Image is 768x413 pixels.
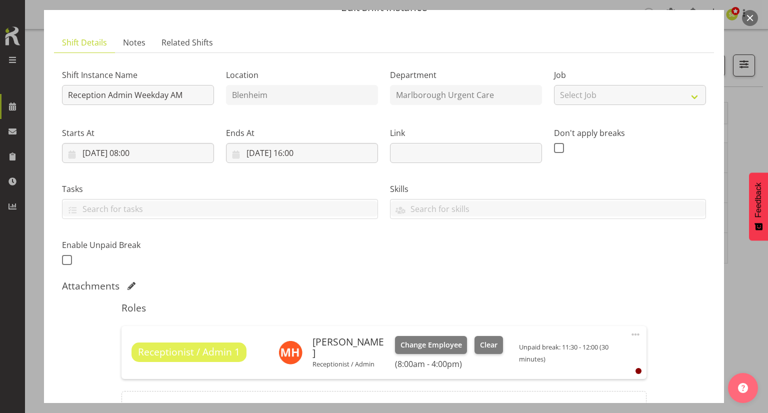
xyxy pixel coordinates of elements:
span: Feedback [754,182,763,217]
label: Ends At [226,127,378,139]
h6: [PERSON_NAME] [312,336,387,358]
label: Shift Instance Name [62,69,214,81]
h6: (8:00am - 4:00pm) [395,359,503,369]
span: Receptionist / Admin 1 [138,345,240,359]
span: Related Shifts [161,36,213,48]
input: Search for tasks [62,201,377,216]
span: Change Employee [400,339,462,350]
img: help-xxl-2.png [738,383,748,393]
label: Link [390,127,542,139]
label: Department [390,69,542,81]
span: Notes [123,36,145,48]
label: Job [554,69,706,81]
p: Edit Shift Instance [54,2,714,12]
h5: Attachments [62,280,119,292]
input: Click to select... [226,143,378,163]
input: Click to select... [62,143,214,163]
label: Don't apply breaks [554,127,706,139]
label: Skills [390,183,706,195]
span: Clear [480,339,497,350]
h5: Roles [121,302,646,314]
div: User is clocked out [635,368,641,374]
p: Receptionist / Admin [312,360,387,368]
input: Shift Instance Name [62,85,214,105]
img: margret-hall11842.jpg [278,340,302,364]
span: Unpaid break: 11:30 - 12:00 (30 minutes) [519,342,608,363]
button: Change Employee [395,336,467,354]
span: Shift Details [62,36,107,48]
label: Starts At [62,127,214,139]
button: Clear [474,336,503,354]
label: Location [226,69,378,81]
input: Search for skills [390,201,705,216]
label: Tasks [62,183,378,195]
button: Feedback - Show survey [749,172,768,240]
label: Enable Unpaid Break [62,239,214,251]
